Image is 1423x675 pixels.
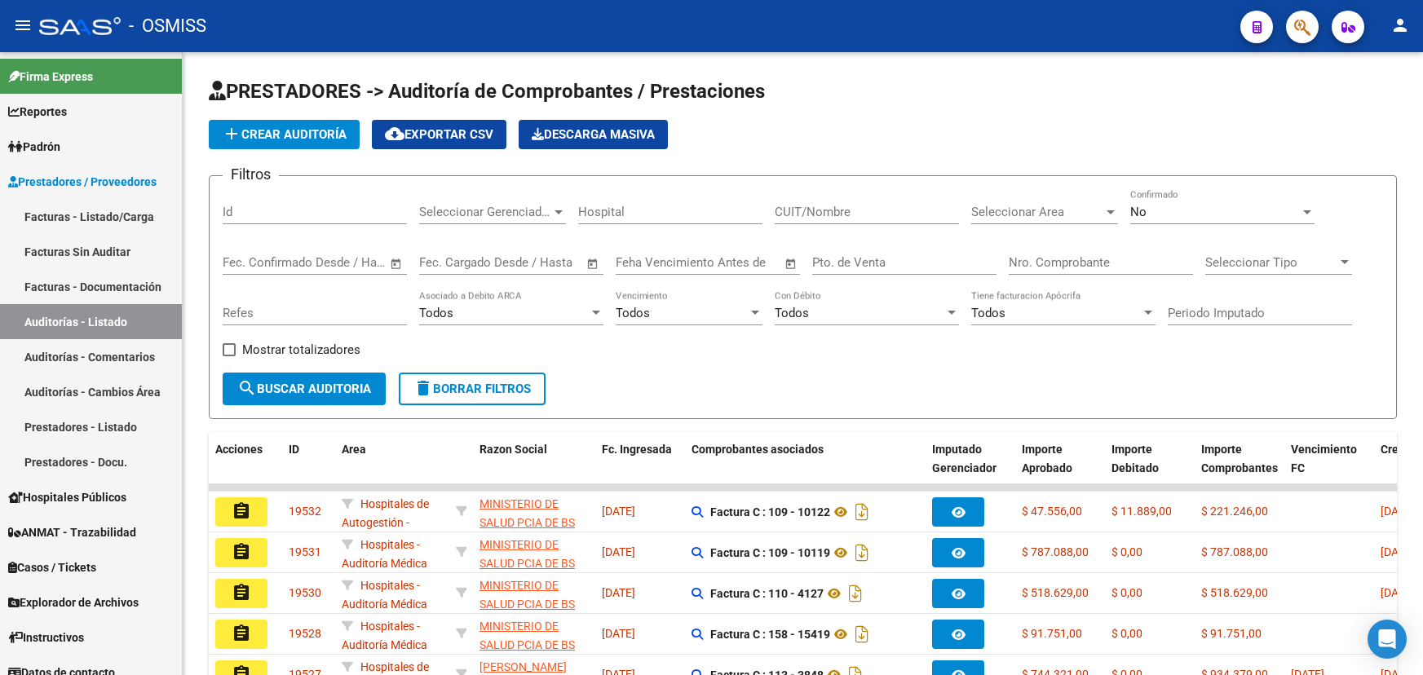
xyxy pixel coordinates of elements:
[1201,586,1268,599] span: $ 518.629,00
[289,627,321,640] span: 19528
[222,127,347,142] span: Crear Auditoría
[1015,432,1105,504] datatable-header-cell: Importe Aprobado
[1381,505,1414,518] span: [DATE]
[419,205,551,219] span: Seleccionar Gerenciador
[8,558,96,576] span: Casos / Tickets
[289,545,321,558] span: 19531
[602,545,635,558] span: [DATE]
[289,505,321,518] span: 19532
[932,443,997,474] span: Imputado Gerenciador
[479,495,589,529] div: - 30626983398
[971,205,1103,219] span: Seleccionar Area
[1022,586,1089,599] span: $ 518.629,00
[1201,627,1262,640] span: $ 91.751,00
[419,255,472,270] input: Start date
[1205,255,1337,270] span: Seleccionar Tipo
[8,488,126,506] span: Hospitales Públicos
[479,497,575,548] span: MINISTERIO DE SALUD PCIA DE BS AS
[1111,586,1142,599] span: $ 0,00
[385,124,404,143] mat-icon: cloud_download
[1111,627,1142,640] span: $ 0,00
[222,124,241,143] mat-icon: add
[13,15,33,35] mat-icon: menu
[1111,545,1142,558] span: $ 0,00
[710,587,824,600] strong: Factura C : 110 - 4127
[1105,432,1195,504] datatable-header-cell: Importe Debitado
[8,593,139,611] span: Explorador de Archivos
[602,443,672,456] span: Fc. Ingresada
[209,80,765,103] span: PRESTADORES -> Auditoría de Comprobantes / Prestaciones
[479,579,575,629] span: MINISTERIO DE SALUD PCIA DE BS AS
[387,254,406,273] button: Open calendar
[710,546,830,559] strong: Factura C : 109 - 10119
[1201,505,1268,518] span: $ 221.246,00
[1195,432,1284,504] datatable-header-cell: Importe Comprobantes
[342,579,427,611] span: Hospitales - Auditoría Médica
[602,586,635,599] span: [DATE]
[8,523,136,541] span: ANMAT - Trazabilidad
[289,586,321,599] span: 19530
[685,432,926,504] datatable-header-cell: Comprobantes asociados
[232,624,251,643] mat-icon: assignment
[710,628,830,641] strong: Factura C : 158 - 15419
[223,255,276,270] input: Start date
[1022,505,1082,518] span: $ 47.556,00
[8,138,60,156] span: Padrón
[519,120,668,149] app-download-masive: Descarga masiva de comprobantes (adjuntos)
[926,432,1015,504] datatable-header-cell: Imputado Gerenciador
[473,432,595,504] datatable-header-cell: Razon Social
[223,373,386,405] button: Buscar Auditoria
[845,580,866,607] i: Descargar documento
[232,501,251,521] mat-icon: assignment
[342,538,427,570] span: Hospitales - Auditoría Médica
[215,443,263,456] span: Acciones
[1111,443,1159,474] span: Importe Debitado
[1111,505,1172,518] span: $ 11.889,00
[342,497,429,548] span: Hospitales de Autogestión - Afiliaciones
[232,583,251,602] mat-icon: assignment
[851,621,873,647] i: Descargar documento
[479,617,589,651] div: - 30626983398
[532,127,655,142] span: Descarga Masiva
[8,68,93,86] span: Firma Express
[232,542,251,562] mat-icon: assignment
[1381,545,1414,558] span: [DATE]
[479,536,589,570] div: - 30626983398
[602,627,635,640] span: [DATE]
[290,255,369,270] input: End date
[8,103,67,121] span: Reportes
[237,382,371,396] span: Buscar Auditoria
[1022,627,1082,640] span: $ 91.751,00
[1368,620,1407,659] div: Open Intercom Messenger
[8,629,84,646] span: Instructivos
[342,443,366,456] span: Area
[209,120,360,149] button: Crear Auditoría
[710,505,830,518] strong: Factura C : 109 - 10122
[1284,432,1374,504] datatable-header-cell: Vencimiento FC
[335,432,449,504] datatable-header-cell: Area
[1130,205,1147,219] span: No
[399,373,546,405] button: Borrar Filtros
[342,620,427,651] span: Hospitales - Auditoría Médica
[372,120,506,149] button: Exportar CSV
[775,306,809,320] span: Todos
[237,378,257,398] mat-icon: search
[584,254,603,273] button: Open calendar
[487,255,566,270] input: End date
[616,306,650,320] span: Todos
[1022,443,1072,474] span: Importe Aprobado
[479,620,575,670] span: MINISTERIO DE SALUD PCIA DE BS AS
[1390,15,1410,35] mat-icon: person
[282,432,335,504] datatable-header-cell: ID
[1381,443,1418,456] span: Creado
[129,8,206,44] span: - OSMISS
[1201,443,1278,474] span: Importe Comprobantes
[223,163,279,186] h3: Filtros
[851,540,873,566] i: Descargar documento
[385,127,493,142] span: Exportar CSV
[479,443,547,456] span: Razon Social
[479,576,589,611] div: - 30626983398
[1022,545,1089,558] span: $ 787.088,00
[971,306,1005,320] span: Todos
[413,382,531,396] span: Borrar Filtros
